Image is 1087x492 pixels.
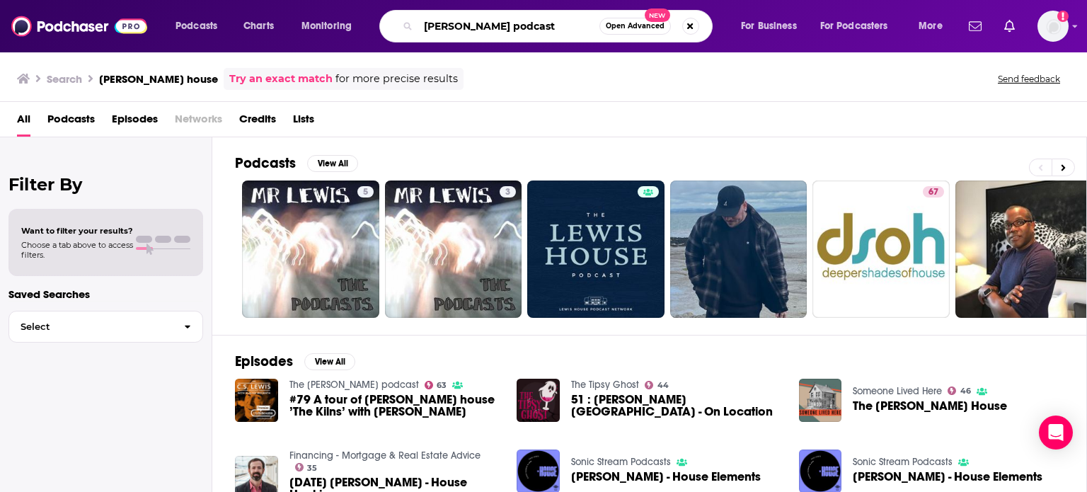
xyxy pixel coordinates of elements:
[960,388,971,394] span: 46
[304,353,355,370] button: View All
[923,186,944,198] a: 67
[853,471,1042,483] span: [PERSON_NAME] - House Elements
[307,155,358,172] button: View All
[9,322,173,331] span: Select
[963,14,987,38] a: Show notifications dropdown
[47,72,82,86] h3: Search
[385,181,522,318] a: 3
[853,385,942,397] a: Someone Lived Here
[8,174,203,195] h2: Filter By
[571,456,671,468] a: Sonic Stream Podcasts
[235,154,296,172] h2: Podcasts
[166,15,236,38] button: open menu
[571,471,761,483] span: [PERSON_NAME] - House Elements
[948,387,971,395] a: 46
[571,394,782,418] span: 51 : [PERSON_NAME][GEOGRAPHIC_DATA] - On Location
[505,185,510,200] span: 3
[335,71,458,87] span: for more precise results
[1037,11,1069,42] img: User Profile
[919,16,943,36] span: More
[239,108,276,137] a: Credits
[112,108,158,137] a: Episodes
[571,471,761,483] a: Paul Lewis - House Elements
[812,181,950,318] a: 67
[235,379,278,422] img: #79 A tour of CS Lewis house ’The Kilns’ with Trevin Wax
[571,394,782,418] a: 51 : Dillingham Lewis House - On Location
[289,394,500,418] a: #79 A tour of CS Lewis house ’The Kilns’ with Trevin Wax
[994,73,1064,85] button: Send feedback
[17,108,30,137] a: All
[99,72,218,86] h3: [PERSON_NAME] house
[301,16,352,36] span: Monitoring
[853,400,1007,412] span: The [PERSON_NAME] House
[289,394,500,418] span: #79 A tour of [PERSON_NAME] house ’The Kilns’ with [PERSON_NAME]
[363,185,368,200] span: 5
[645,8,670,22] span: New
[731,15,815,38] button: open menu
[928,185,938,200] span: 67
[741,16,797,36] span: For Business
[47,108,95,137] a: Podcasts
[295,463,318,471] a: 35
[292,15,370,38] button: open menu
[8,311,203,343] button: Select
[393,10,726,42] div: Search podcasts, credits, & more...
[437,382,447,389] span: 63
[229,71,333,87] a: Try an exact match
[820,16,888,36] span: For Podcasters
[8,287,203,301] p: Saved Searches
[1037,11,1069,42] span: Logged in as smeizlik
[289,450,481,462] a: Financing - Mortgage & Real Estate Advice
[243,16,274,36] span: Charts
[234,15,282,38] a: Charts
[289,379,419,391] a: The C.S. Lewis podcast
[999,14,1020,38] a: Show notifications dropdown
[21,226,133,236] span: Want to filter your results?
[21,240,133,260] span: Choose a tab above to access filters.
[1057,11,1069,22] svg: Add a profile image
[293,108,314,137] a: Lists
[657,382,669,389] span: 44
[1037,11,1069,42] button: Show profile menu
[500,186,516,198] a: 3
[853,456,953,468] a: Sonic Stream Podcasts
[645,381,669,389] a: 44
[853,471,1042,483] a: Paul Lewis - House Elements
[235,353,355,370] a: EpisodesView All
[11,13,147,40] img: Podchaser - Follow, Share and Rate Podcasts
[517,379,560,422] img: 51 : Dillingham Lewis House - On Location
[811,15,909,38] button: open menu
[235,154,358,172] a: PodcastsView All
[235,353,293,370] h2: Episodes
[425,381,447,389] a: 63
[357,186,374,198] a: 5
[176,16,217,36] span: Podcasts
[418,15,599,38] input: Search podcasts, credits, & more...
[799,379,842,422] img: The Lewis Latimer House
[909,15,960,38] button: open menu
[599,18,671,35] button: Open AdvancedNew
[175,108,222,137] span: Networks
[571,379,639,391] a: The Tipsy Ghost
[853,400,1007,412] a: The Lewis Latimer House
[307,465,317,471] span: 35
[1039,416,1073,450] div: Open Intercom Messenger
[242,181,379,318] a: 5
[606,23,665,30] span: Open Advanced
